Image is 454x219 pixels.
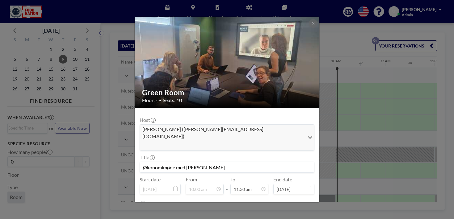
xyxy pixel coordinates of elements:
[141,141,304,149] input: Search for option
[140,125,314,150] div: Search for option
[140,154,154,160] label: Title
[186,176,197,183] label: From
[226,179,228,192] span: -
[140,176,161,183] label: Start date
[141,126,303,140] span: [PERSON_NAME] ([PERSON_NAME][EMAIL_ADDRESS][DOMAIN_NAME])
[147,200,162,206] label: Repeat
[140,117,155,123] label: Host
[159,98,161,103] span: •
[273,176,292,183] label: End date
[163,97,182,103] span: Seats: 10
[142,97,158,103] span: Floor: -
[142,88,313,97] h2: Green Room
[140,162,314,172] input: (No title)
[230,176,235,183] label: To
